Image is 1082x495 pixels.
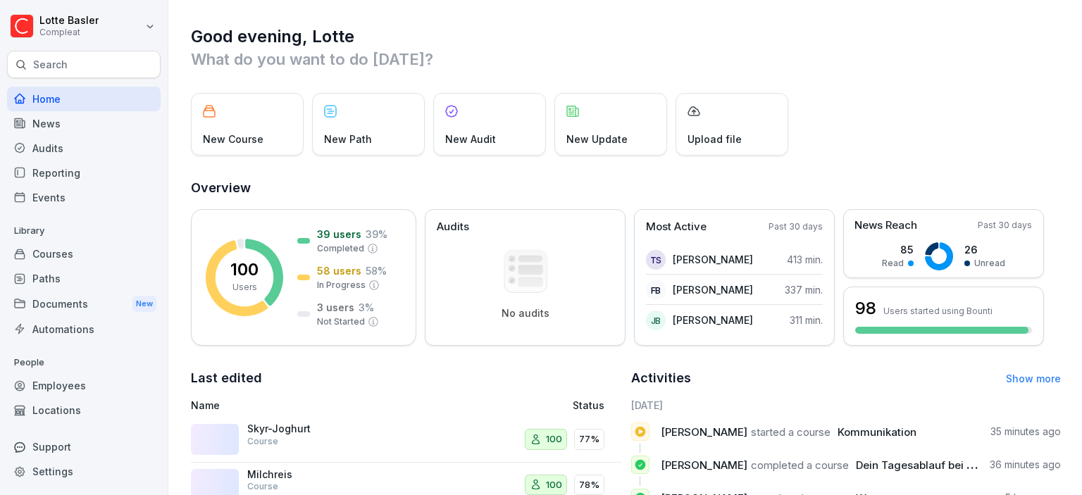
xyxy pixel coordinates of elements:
[7,373,161,398] a: Employees
[359,300,374,315] p: 3 %
[7,111,161,136] a: News
[247,435,278,448] p: Course
[191,368,621,388] h2: Last edited
[317,315,365,328] p: Not Started
[39,15,99,27] p: Lotte Basler
[974,257,1005,270] p: Unread
[7,242,161,266] a: Courses
[7,459,161,484] a: Settings
[990,458,1061,472] p: 36 minutes ago
[39,27,99,37] p: Compleat
[191,48,1061,70] p: What do you want to do [DATE]?
[7,185,161,210] a: Events
[7,434,161,459] div: Support
[688,132,742,146] p: Upload file
[661,425,747,439] span: [PERSON_NAME]
[646,311,666,330] div: JB
[317,242,364,255] p: Completed
[646,280,666,300] div: FB
[203,132,263,146] p: New Course
[673,313,753,327] p: [PERSON_NAME]
[579,478,599,492] p: 78%
[33,58,68,72] p: Search
[191,25,1061,48] h1: Good evening, Lotte
[7,317,161,342] a: Automations
[132,296,156,312] div: New
[882,242,914,257] p: 85
[317,300,354,315] p: 3 users
[673,282,753,297] p: [PERSON_NAME]
[631,368,691,388] h2: Activities
[566,132,628,146] p: New Update
[579,432,599,446] p: 77%
[673,252,753,267] p: [PERSON_NAME]
[751,458,849,472] span: completed a course
[790,313,823,327] p: 311 min.
[978,219,1032,232] p: Past 30 days
[1006,372,1061,384] a: Show more
[631,398,1062,413] h6: [DATE]
[646,250,666,270] div: TS
[856,458,1016,472] span: Dein Tagesablauf bei Compleat
[546,432,562,446] p: 100
[990,425,1061,439] p: 35 minutes ago
[502,307,549,320] p: No audits
[964,242,1005,257] p: 26
[882,257,904,270] p: Read
[324,132,372,146] p: New Path
[7,351,161,374] p: People
[230,261,259,278] p: 100
[7,291,161,317] a: DocumentsNew
[191,398,455,413] p: Name
[7,136,161,161] a: Audits
[7,398,161,422] a: Locations
[785,282,823,297] p: 337 min.
[838,425,916,439] span: Kommunikation
[445,132,496,146] p: New Audit
[247,480,278,493] p: Course
[317,227,361,242] p: 39 users
[247,422,388,435] p: Skyr-Joghurt
[646,219,707,235] p: Most Active
[317,279,366,292] p: In Progress
[787,252,823,267] p: 413 min.
[661,458,747,472] span: [PERSON_NAME]
[769,220,823,233] p: Past 30 days
[191,178,1061,198] h2: Overview
[751,425,831,439] span: started a course
[437,219,469,235] p: Audits
[366,263,387,278] p: 58 %
[366,227,387,242] p: 39 %
[232,281,257,294] p: Users
[546,478,562,492] p: 100
[854,218,917,234] p: News Reach
[7,220,161,242] p: Library
[7,266,161,291] a: Paths
[573,398,604,413] p: Status
[7,161,161,185] a: Reporting
[7,291,161,317] div: Documents
[191,417,621,463] a: Skyr-JoghurtCourse10077%
[317,263,361,278] p: 58 users
[855,296,876,320] h3: 98
[7,87,161,111] a: Home
[883,306,993,316] p: Users started using Bounti
[247,468,388,481] p: Milchreis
